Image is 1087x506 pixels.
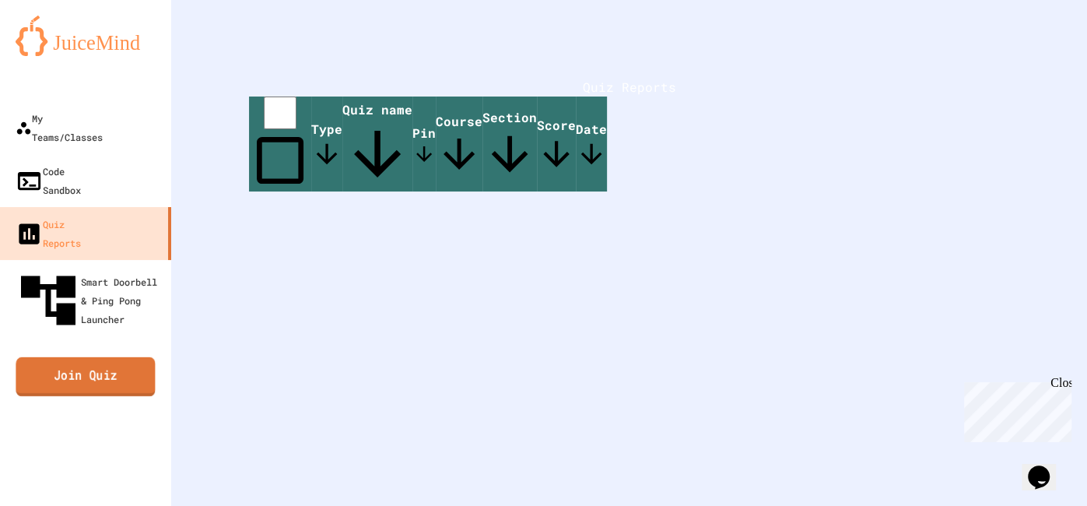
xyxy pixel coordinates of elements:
[16,268,165,333] div: Smart Doorbell & Ping Pong Launcher
[576,121,607,170] span: Date
[958,376,1071,442] iframe: chat widget
[16,357,155,396] a: Join Quiz
[537,117,576,174] span: Score
[342,101,412,189] span: Quiz name
[16,16,156,56] img: logo-orange.svg
[6,6,107,99] div: Chat with us now!Close
[264,97,296,129] input: select all desserts
[16,215,81,252] div: Quiz Reports
[412,125,436,166] span: Pin
[311,121,342,170] span: Type
[482,109,537,181] span: Section
[16,162,81,199] div: Code Sandbox
[436,113,482,177] span: Course
[16,109,103,146] div: My Teams/Classes
[249,78,1009,97] h1: Quiz Reports
[1022,444,1071,490] iframe: chat widget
